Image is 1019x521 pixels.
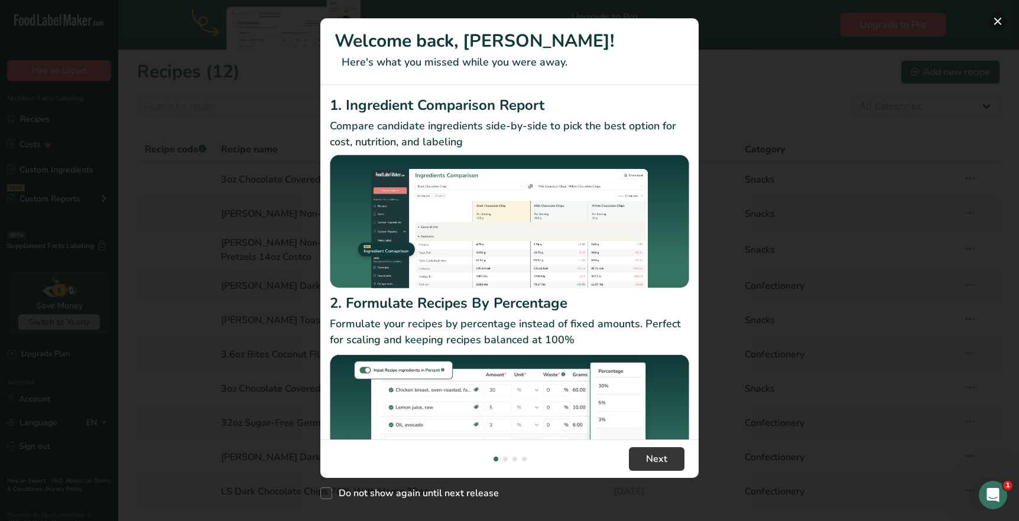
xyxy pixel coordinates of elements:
[330,292,689,314] h2: 2. Formulate Recipes By Percentage
[979,481,1007,509] iframe: Intercom live chat
[330,316,689,348] p: Formulate your recipes by percentage instead of fixed amounts. Perfect for scaling and keeping re...
[330,118,689,150] p: Compare candidate ingredients side-by-side to pick the best option for cost, nutrition, and labeling
[629,447,684,471] button: Next
[1003,481,1012,490] span: 1
[330,353,689,495] img: Formulate Recipes By Percentage
[330,155,689,289] img: Ingredient Comparison Report
[335,54,684,70] p: Here's what you missed while you were away.
[646,452,667,466] span: Next
[335,28,684,54] h1: Welcome back, [PERSON_NAME]!
[332,487,499,499] span: Do not show again until next release
[330,95,689,116] h2: 1. Ingredient Comparison Report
